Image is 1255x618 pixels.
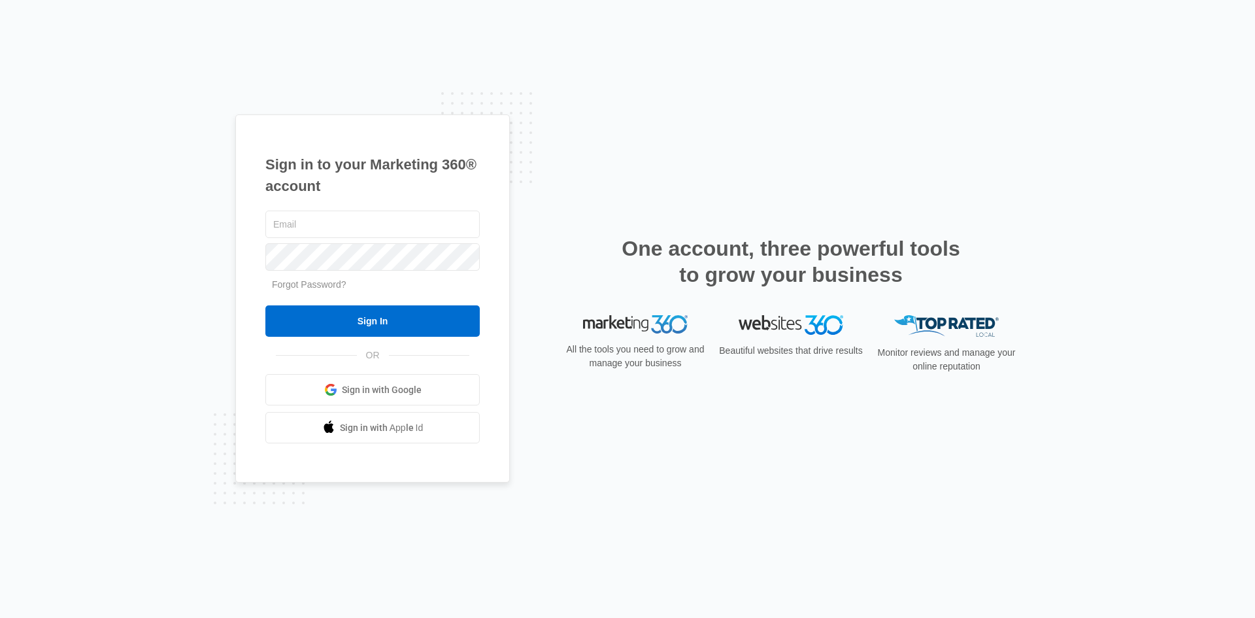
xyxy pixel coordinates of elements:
[739,315,843,334] img: Websites 360
[340,421,424,435] span: Sign in with Apple Id
[265,154,480,197] h1: Sign in to your Marketing 360® account
[718,344,864,358] p: Beautiful websites that drive results
[562,343,709,370] p: All the tools you need to grow and manage your business
[272,279,346,290] a: Forgot Password?
[265,211,480,238] input: Email
[894,315,999,337] img: Top Rated Local
[618,235,964,288] h2: One account, three powerful tools to grow your business
[265,412,480,443] a: Sign in with Apple Id
[583,315,688,334] img: Marketing 360
[357,349,389,362] span: OR
[342,383,422,397] span: Sign in with Google
[265,305,480,337] input: Sign In
[873,346,1020,373] p: Monitor reviews and manage your online reputation
[265,374,480,405] a: Sign in with Google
